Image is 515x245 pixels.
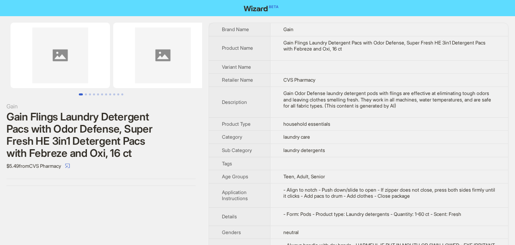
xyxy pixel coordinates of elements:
[109,93,111,95] button: Go to slide 8
[222,161,232,167] span: Tags
[222,77,253,83] span: Retailer Name
[222,134,242,140] span: Category
[117,93,119,95] button: Go to slide 10
[283,211,496,218] div: - Form: Pods - Product type: Laundry detergents - Quantity: 1-60 ct - Scent: Fresh
[283,26,293,32] span: Gain
[283,147,325,153] span: laundry detergents
[283,229,299,235] span: neutral
[222,229,241,235] span: Genders
[105,93,107,95] button: Go to slide 7
[222,189,248,202] span: Application Instructions
[222,173,248,180] span: Age Groups
[222,26,249,32] span: Brand Name
[6,102,196,111] div: Gain
[283,173,325,180] span: Teen, Adult, Senior
[6,159,196,172] div: $5.49 from CVS Pharmacy
[11,23,110,88] img: Gain Flings Laundry Detergent Pacs with Odor Defense, Super Fresh HE 3in1 Detergent Pacs with Feb...
[283,90,496,109] div: Gain Odor Defense laundry detergent pods with flings are effective at eliminating tough odors and...
[283,40,496,52] div: Gain Flings Laundry Detergent Pacs with Odor Defense, Super Fresh HE 3in1 Detergent Pacs with Feb...
[283,77,315,83] span: CVS Pharmacy
[6,111,196,159] div: Gain Flings Laundry Detergent Pacs with Odor Defense, Super Fresh HE 3in1 Detergent Pacs with Feb...
[113,93,115,95] button: Go to slide 9
[121,93,123,95] button: Go to slide 11
[283,134,310,140] span: laundry care
[283,187,496,199] div: - Align to notch - Push down/slide to open - If zipper does not close, press both sides firmly un...
[222,64,251,70] span: Variant Name
[222,213,237,220] span: Details
[79,93,83,95] button: Go to slide 1
[85,93,87,95] button: Go to slide 2
[222,45,253,51] span: Product Name
[283,121,330,127] span: household essentials
[222,121,251,127] span: Product Type
[222,99,247,105] span: Description
[93,93,95,95] button: Go to slide 4
[65,163,70,168] span: select
[222,147,252,153] span: Sub Category
[113,23,213,88] img: Gain Flings Laundry Detergent Pacs with Odor Defense, Super Fresh HE 3in1 Detergent Pacs with Feb...
[89,93,91,95] button: Go to slide 3
[101,93,103,95] button: Go to slide 6
[97,93,99,95] button: Go to slide 5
